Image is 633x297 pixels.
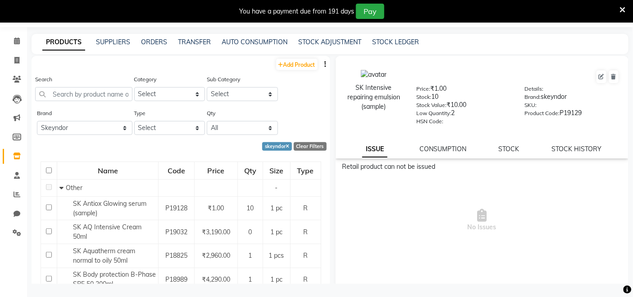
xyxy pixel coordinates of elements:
[66,184,82,192] span: Other
[248,251,252,260] span: 1
[262,142,292,151] div: skeyndor
[362,141,387,158] a: ISSUE
[134,109,146,117] label: Type
[276,59,318,70] a: Add Product
[58,162,158,179] div: Name
[35,87,132,101] input: Search by product name or code
[73,247,135,265] span: SK Aquatherm cream normal to oily 50ml
[372,38,419,46] a: STOCK LEDGER
[525,93,541,101] label: Brand:
[417,101,447,109] label: Stock Value:
[361,70,387,79] img: avatar
[525,108,619,121] div: P19129
[303,275,308,283] span: R
[96,38,130,46] a: SUPPLIERS
[208,204,224,212] span: ₹1.00
[417,84,511,97] div: ₹1.00
[37,109,52,117] label: Brand
[420,145,467,153] a: CONSUMPTION
[73,200,146,217] span: SK Antiox Glowing serum (sample)
[73,270,156,288] span: SK Body protection B-Phase SPF 50 200ml
[270,275,282,283] span: 1 pc
[356,4,384,19] button: Pay
[417,117,444,125] label: HSN Code:
[159,162,194,179] div: Code
[525,85,544,93] label: Details:
[345,83,403,111] div: SK Intensive repairing emulsion (sample)
[342,162,622,172] div: Retail product can not be issued
[134,75,157,84] label: Category
[417,108,511,121] div: 2
[417,93,432,101] label: Stock:
[417,92,511,105] div: 10
[525,109,560,117] label: Product Code:
[417,100,511,113] div: ₹10.00
[294,142,327,151] div: Clear Filters
[178,38,211,46] a: TRANSFER
[291,162,320,179] div: Type
[207,109,215,117] label: Qty
[59,184,66,192] span: Collapse Row
[248,228,252,236] span: 0
[238,162,262,179] div: Qty
[298,38,361,46] a: STOCK ADJUSTMENT
[165,251,187,260] span: P18825
[222,38,287,46] a: AUTO CONSUMPTION
[499,145,519,153] a: STOCK
[239,7,354,16] div: You have a payment due from 191 days
[248,275,252,283] span: 1
[303,251,308,260] span: R
[207,75,240,84] label: Sub Category
[269,251,284,260] span: 1 pcs
[42,34,85,51] a: PRODUCTS
[264,162,290,179] div: Size
[525,101,537,109] label: SKU:
[270,228,282,236] span: 1 pc
[73,223,141,241] span: SK AQ Intensive Cream 50ml
[551,145,601,153] a: STOCK HISTORY
[270,204,282,212] span: 1 pc
[246,204,254,212] span: 10
[417,85,431,93] label: Price:
[165,228,187,236] span: P19032
[303,204,308,212] span: R
[202,228,230,236] span: ₹3,190.00
[195,162,237,179] div: Price
[275,184,278,192] span: -
[417,109,451,117] label: Low Quantity:
[202,275,230,283] span: ₹4,290.00
[35,75,52,84] label: Search
[525,92,619,105] div: skeyndor
[165,275,187,283] span: P18989
[342,175,622,265] span: No Issues
[165,204,187,212] span: P19128
[303,228,308,236] span: R
[202,251,230,260] span: ₹2,960.00
[141,38,167,46] a: ORDERS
